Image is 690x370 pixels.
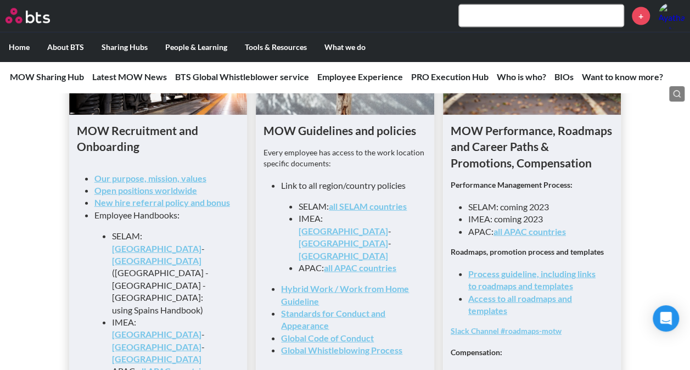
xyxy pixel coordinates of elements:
[451,326,562,335] a: Slack Channel #roadmaps-motw
[299,200,409,212] li: SELAM:
[299,226,388,236] a: [GEOGRAPHIC_DATA]
[38,33,93,61] label: About BTS
[451,247,604,256] strong: Roadmaps, promotion process and templates
[112,354,201,364] a: [GEOGRAPHIC_DATA]
[281,333,374,343] a: Global Code of Conduct
[281,180,418,274] li: Link to all region/country policies
[94,185,197,195] a: Open positions worldwide
[175,71,309,82] a: BTS Global Whistleblower service
[94,197,230,208] a: New hire referral policy and bonus
[112,255,201,266] a: [GEOGRAPHIC_DATA]
[112,341,201,352] a: [GEOGRAPHIC_DATA]
[497,71,546,82] a: Who is who?
[329,201,407,211] a: all SELAM countries
[451,122,614,171] h1: MOW Performance, Roadmaps and Career Paths & Promotions, Compensation
[451,180,573,189] strong: Performance Management Process:
[299,238,388,248] a: [GEOGRAPHIC_DATA]
[632,7,650,25] a: +
[317,71,403,82] a: Employee Experience
[112,243,201,254] a: [GEOGRAPHIC_DATA]
[451,347,502,357] strong: Compensation:
[554,71,574,82] a: BIOs
[582,71,663,82] a: Want to know more?
[299,250,388,261] a: [GEOGRAPHIC_DATA]
[77,122,240,155] h1: MOW Recruitment and Onboarding
[112,316,222,366] li: IMEA: - -
[93,33,156,61] label: Sharing Hubs
[281,308,385,330] a: Standards for Conduct and Appearance
[281,283,409,306] a: Hybrid Work / Work from Home Guideline
[263,122,427,138] h1: MOW Guidelines and policies
[112,329,201,339] a: [GEOGRAPHIC_DATA]
[658,3,685,29] img: Ayathandwa Ketse
[281,345,402,355] a: Global Whistleblowing Process
[92,71,167,82] a: Latest MOW News
[468,226,605,238] li: APAC:
[653,305,679,332] div: Open Intercom Messenger
[411,71,489,82] a: PRO Execution Hub
[316,33,374,61] label: What we do
[94,173,206,183] a: Our purpose, mission, values
[236,33,316,61] label: Tools & Resources
[263,147,427,169] p: Every employee has access to the work location specific documents:
[5,8,50,24] img: BTS Logo
[156,33,236,61] label: People & Learning
[493,226,566,237] a: all APAC countries
[112,230,222,316] li: SELAM: - ([GEOGRAPHIC_DATA] - [GEOGRAPHIC_DATA] - [GEOGRAPHIC_DATA]: using Spains Handbook)
[324,262,396,273] a: all APAC countries
[658,3,685,29] a: Profile
[468,213,605,225] li: IMEA: coming 2023
[468,268,596,291] a: Process guideline, including links to roadmaps and templates
[10,71,84,82] a: MOW Sharing Hub
[299,212,409,262] li: IMEA: - -
[468,201,605,213] li: SELAM: coming 2023
[468,293,572,316] a: Access to all roadmaps and templates
[299,262,409,274] li: APAC:
[5,8,70,24] a: Go home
